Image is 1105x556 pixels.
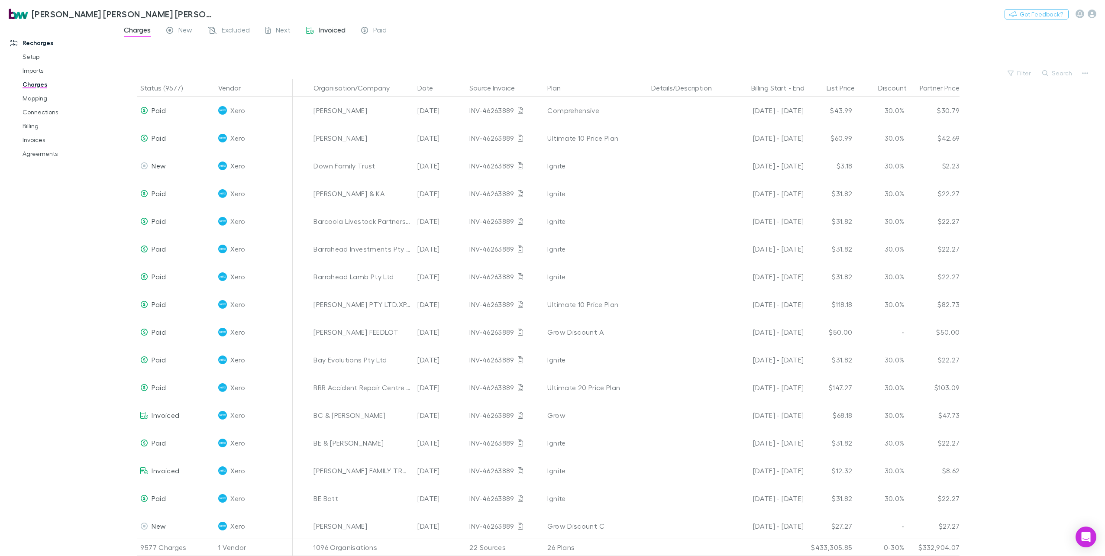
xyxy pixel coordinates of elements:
[313,346,410,374] div: Bay Evolutions Pty Ltd
[856,152,908,180] div: 30.0%
[152,106,165,114] span: Paid
[547,235,644,263] div: Ignite
[313,235,410,263] div: Barrahead Investments Pty Ltd
[313,207,410,235] div: Barcoola Livestock Partnership
[729,152,804,180] div: [DATE] - [DATE]
[856,291,908,318] div: 30.0%
[3,3,220,24] a: [PERSON_NAME] [PERSON_NAME] [PERSON_NAME] Partners
[804,346,856,374] div: $31.82
[729,485,804,512] div: [DATE] - [DATE]
[313,374,410,401] div: BBR Accident Repair Centre Pty Ltd
[2,36,121,50] a: Recharges
[9,9,28,19] img: Brewster Walsh Waters Partners's Logo
[313,291,410,318] div: [PERSON_NAME] PTY LTD.XPA
[547,291,644,318] div: Ultimate 10 Price Plan
[218,356,227,364] img: Xero's Logo
[908,539,960,556] div: $332,904.07
[230,374,245,401] span: Xero
[218,79,251,97] button: Vendor
[152,245,165,253] span: Paid
[856,346,908,374] div: 30.0%
[729,457,804,485] div: [DATE] - [DATE]
[178,26,192,37] span: New
[469,457,540,485] div: INV-46263889
[152,162,166,170] span: New
[152,439,165,447] span: Paid
[414,97,466,124] div: [DATE]
[1076,527,1096,547] div: Open Intercom Messenger
[908,291,960,318] div: $82.73
[729,291,804,318] div: [DATE] - [DATE]
[313,263,410,291] div: Barrahead Lamb Pty Ltd
[908,124,960,152] div: $42.69
[856,97,908,124] div: 30.0%
[856,429,908,457] div: 30.0%
[152,356,165,364] span: Paid
[729,97,804,124] div: [DATE] - [DATE]
[804,97,856,124] div: $43.99
[313,124,410,152] div: [PERSON_NAME]
[152,411,179,419] span: Invoiced
[729,235,804,263] div: [DATE] - [DATE]
[804,180,856,207] div: $31.82
[414,346,466,374] div: [DATE]
[804,235,856,263] div: $31.82
[547,97,644,124] div: Comprehensive
[804,512,856,540] div: $27.27
[908,207,960,235] div: $22.27
[466,539,544,556] div: 22 Sources
[729,318,804,346] div: [DATE] - [DATE]
[908,235,960,263] div: $22.27
[152,272,165,281] span: Paid
[414,485,466,512] div: [DATE]
[152,328,165,336] span: Paid
[729,401,804,429] div: [DATE] - [DATE]
[414,318,466,346] div: [DATE]
[908,152,960,180] div: $2.23
[313,512,410,540] div: [PERSON_NAME]
[804,263,856,291] div: $31.82
[218,300,227,309] img: Xero's Logo
[218,189,227,198] img: Xero's Logo
[547,263,644,291] div: Ignite
[804,539,856,556] div: $433,305.85
[218,245,227,253] img: Xero's Logo
[1003,68,1036,78] button: Filter
[856,124,908,152] div: 30.0%
[230,346,245,374] span: Xero
[152,522,166,530] span: New
[313,485,410,512] div: BE Batt
[469,180,540,207] div: INV-46263889
[230,180,245,207] span: Xero
[137,539,215,556] div: 9577 Charges
[908,180,960,207] div: $22.27
[414,235,466,263] div: [DATE]
[414,401,466,429] div: [DATE]
[230,124,245,152] span: Xero
[547,124,644,152] div: Ultimate 10 Price Plan
[414,512,466,540] div: [DATE]
[14,147,121,161] a: Agreements
[414,207,466,235] div: [DATE]
[230,152,245,180] span: Xero
[804,124,856,152] div: $60.99
[218,272,227,281] img: Xero's Logo
[469,124,540,152] div: INV-46263889
[856,539,908,556] div: 0-30%
[729,512,804,540] div: [DATE] - [DATE]
[729,263,804,291] div: [DATE] - [DATE]
[793,79,805,97] button: End
[547,79,571,97] button: Plan
[547,180,644,207] div: Ignite
[310,539,414,556] div: 1096 Organisations
[313,180,410,207] div: [PERSON_NAME] & KA
[218,494,227,503] img: Xero's Logo
[14,78,121,91] a: Charges
[14,50,121,64] a: Setup
[230,263,245,291] span: Xero
[547,401,644,429] div: Grow
[469,374,540,401] div: INV-46263889
[276,26,291,37] span: Next
[152,189,165,197] span: Paid
[804,429,856,457] div: $31.82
